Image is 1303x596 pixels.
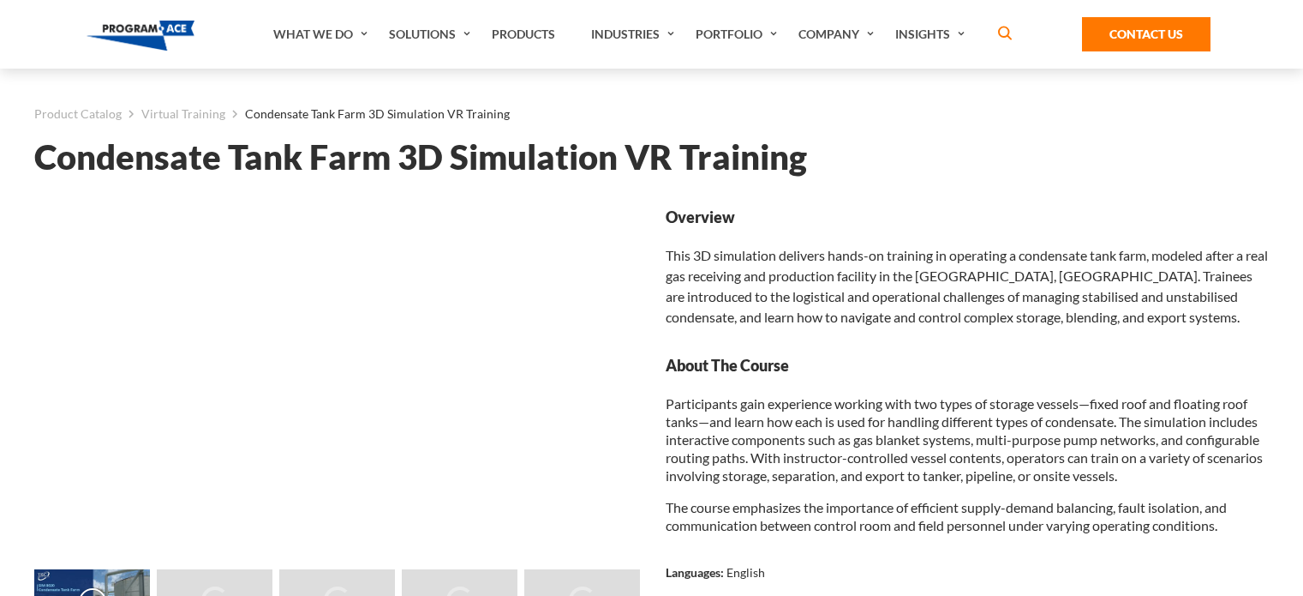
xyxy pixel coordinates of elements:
h1: Condensate Tank Farm 3D Simulation VR Training [34,142,1269,172]
iframe: Condensate Tank Farm 3D Simulation VR Training - Video 0 [34,207,638,547]
strong: Languages: [666,565,724,580]
strong: Overview [666,207,1270,228]
div: This 3D simulation delivers hands-on training in operating a condensate tank farm, modeled after ... [666,207,1270,328]
p: Participants gain experience working with two types of storage vessels—fixed roof and floating ro... [666,394,1270,485]
strong: About The Course [666,355,1270,376]
a: Product Catalog [34,103,122,125]
p: The course emphasizes the importance of efficient supply-demand balancing, fault isolation, and c... [666,498,1270,534]
li: Condensate Tank Farm 3D Simulation VR Training [225,103,510,125]
nav: breadcrumb [34,103,1269,125]
img: Program-Ace [87,21,195,51]
a: Contact Us [1082,17,1210,51]
p: English [726,563,765,581]
a: Virtual Training [141,103,225,125]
